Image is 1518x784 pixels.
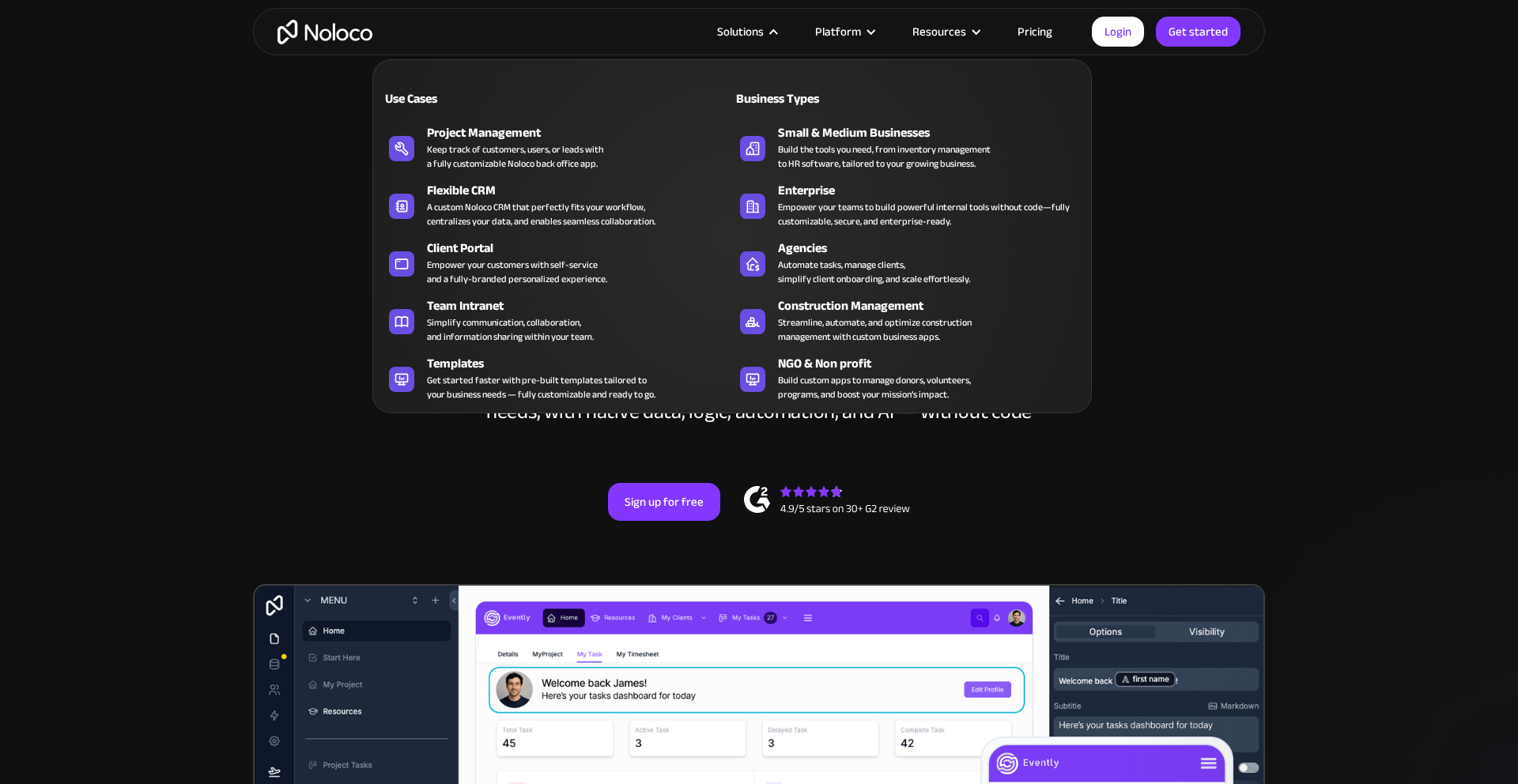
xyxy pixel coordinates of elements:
div: Resources [893,21,998,42]
h2: Business Apps for Teams [269,234,1249,360]
div: Flexible CRM [427,181,739,200]
div: Streamline, automate, and optimize construction management with custom business apps. [778,315,972,344]
a: AgenciesAutomate tasks, manage clients,simplify client onboarding, and scale effortlessly. [732,236,1083,289]
div: A custom Noloco CRM that perfectly fits your workflow, centralizes your data, and enables seamles... [427,200,655,228]
a: Project ManagementKeep track of customers, users, or leads witha fully customizable Noloco back o... [381,120,732,174]
div: Client Portal [427,239,739,258]
div: Build custom apps to manage donors, volunteers, programs, and boost your mission’s impact. [778,373,971,401]
div: Platform [795,21,893,42]
a: NGO & Non profitBuild custom apps to manage donors, volunteers,programs, and boost your mission’s... [732,351,1083,405]
div: Team Intranet [427,296,739,315]
a: Get started [1156,17,1240,47]
div: Enterprise [778,181,1090,200]
div: Construction Management [778,296,1090,315]
a: TemplatesGet started faster with pre-built templates tailored toyour business needs — fully custo... [381,351,732,405]
a: Flexible CRMA custom Noloco CRM that perfectly fits your workflow,centralizes your data, and enab... [381,178,732,232]
div: Automate tasks, manage clients, simplify client onboarding, and scale effortlessly. [778,258,970,286]
div: Small & Medium Businesses [778,123,1090,142]
div: Keep track of customers, users, or leads with a fully customizable Noloco back office app. [427,142,603,171]
a: Construction ManagementStreamline, automate, and optimize constructionmanagement with custom busi... [732,293,1083,347]
div: Templates [427,354,739,373]
div: NGO & Non profit [778,354,1090,373]
div: Empower your teams to build powerful internal tools without code—fully customizable, secure, and ... [778,200,1075,228]
div: Agencies [778,239,1090,258]
a: Team IntranetSimplify communication, collaboration,and information sharing within your team. [381,293,732,347]
a: Small & Medium BusinessesBuild the tools you need, from inventory managementto HR software, tailo... [732,120,1083,174]
nav: Solutions [372,37,1092,413]
a: Use Cases [381,80,732,116]
a: Pricing [998,21,1072,42]
div: Give your Ops teams the power to build the tools your business needs, with native data, logic, au... [482,376,1036,424]
div: Solutions [717,21,764,42]
a: Login [1092,17,1144,47]
div: Simplify communication, collaboration, and information sharing within your team. [427,315,594,344]
a: Client PortalEmpower your customers with self-serviceand a fully-branded personalized experience. [381,236,732,289]
a: home [278,20,372,44]
div: Empower your customers with self-service and a fully-branded personalized experience. [427,258,607,286]
div: Use Cases [381,89,550,108]
a: Sign up for free [608,483,720,521]
div: Solutions [697,21,795,42]
div: Project Management [427,123,739,142]
div: Resources [912,21,966,42]
div: Business Types [732,89,901,108]
div: Build the tools you need, from inventory management to HR software, tailored to your growing busi... [778,142,991,171]
a: EnterpriseEmpower your teams to build powerful internal tools without code—fully customizable, se... [732,178,1083,232]
div: Platform [815,21,861,42]
div: Get started faster with pre-built templates tailored to your business needs — fully customizable ... [427,373,655,401]
a: Business Types [732,80,1083,116]
h1: Custom No-Code Business Apps Platform [269,205,1249,218]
